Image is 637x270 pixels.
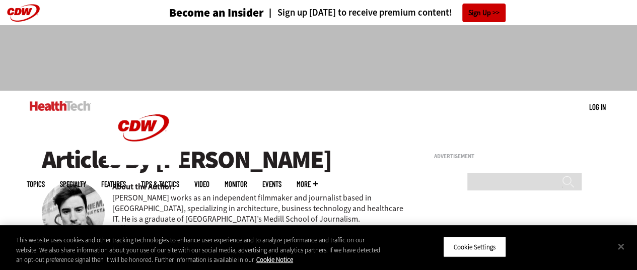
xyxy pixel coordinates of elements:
[256,255,293,264] a: More information about your privacy
[262,180,281,188] a: Events
[42,181,105,244] img: nathan eddy
[27,180,45,188] span: Topics
[443,236,506,257] button: Cookie Settings
[141,180,179,188] a: Tips & Tactics
[135,35,502,81] iframe: advertisement
[610,235,632,257] button: Close
[106,157,181,168] a: CDW
[589,102,606,112] div: User menu
[169,7,264,19] h3: Become an Insider
[462,4,506,22] a: Sign Up
[60,180,86,188] span: Specialty
[264,8,452,18] a: Sign up [DATE] to receive premium content!
[106,91,181,165] img: Home
[225,180,247,188] a: MonITor
[589,102,606,111] a: Log in
[30,101,91,111] img: Home
[101,180,126,188] a: Features
[194,180,209,188] a: Video
[112,192,407,224] p: [PERSON_NAME] works as an independent filmmaker and journalist based in [GEOGRAPHIC_DATA], specia...
[16,235,382,265] div: This website uses cookies and other tracking technologies to enhance user experience and to analy...
[131,7,264,19] a: Become an Insider
[297,180,318,188] span: More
